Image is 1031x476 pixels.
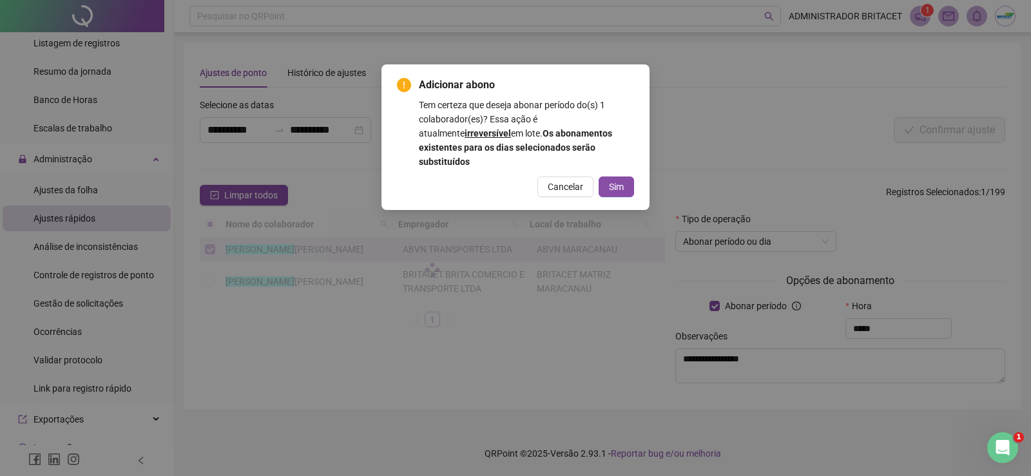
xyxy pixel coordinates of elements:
b: irreversível [465,128,511,138]
div: Tem certeza que deseja abonar período do(s) 1 colaborador(es)? Essa ação é atualmente em lote. [419,98,634,169]
span: Cancelar [548,180,583,194]
span: Adicionar abono [419,77,634,93]
iframe: Intercom live chat [987,432,1018,463]
button: Sim [599,176,634,197]
span: exclamation-circle [397,78,411,92]
b: Os abonamentos existentes para os dias selecionados serão substituídos [419,128,612,167]
span: Sim [609,180,624,194]
button: Cancelar [537,176,593,197]
span: 1 [1014,432,1024,443]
